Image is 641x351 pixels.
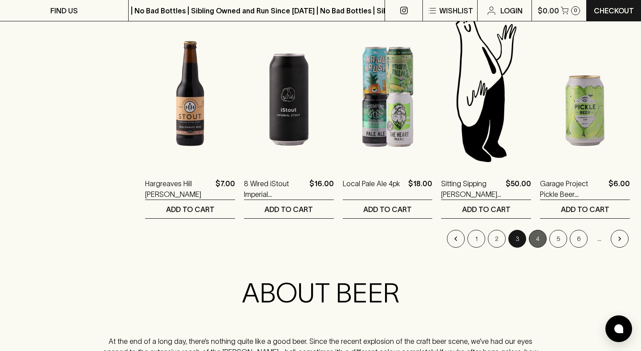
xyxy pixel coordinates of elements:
h2: ABOUT BEER [96,277,545,309]
p: $6.00 [609,178,630,200]
img: Hargreaves Hill Stout [145,9,235,165]
button: Go to page 2 [488,230,506,248]
p: $16.00 [309,178,334,200]
p: Checkout [594,5,634,16]
button: ADD TO CART [540,200,630,218]
button: ADD TO CART [441,200,531,218]
img: Blackhearts & Sparrows Man [441,9,531,165]
p: ADD TO CART [166,204,215,215]
p: $50.00 [506,178,531,200]
p: $0.00 [538,5,559,16]
a: 8 Wired iStout Imperial [PERSON_NAME] [244,178,306,200]
nav: pagination navigation [145,230,630,248]
button: ADD TO CART [145,200,235,218]
button: Go to page 5 [549,230,567,248]
button: Go to previous page [447,230,465,248]
img: Garage Project Pickle Beer Cucumber Dill Pickle Sour [540,9,630,165]
p: Login [500,5,523,16]
a: Local Pale Ale 4pk [343,178,400,200]
p: FIND US [50,5,78,16]
p: ADD TO CART [363,204,412,215]
div: … [590,230,608,248]
p: ADD TO CART [462,204,511,215]
button: Go to page 4 [529,230,547,248]
button: ADD TO CART [343,200,433,218]
button: page 3 [508,230,526,248]
button: Go to next page [611,230,629,248]
a: Garage Project Pickle Beer Cucumber [PERSON_NAME] Pickle Sour [540,178,605,200]
img: 8 Wired iStout Imperial Stout [244,9,334,165]
button: Go to page 6 [570,230,588,248]
p: ADD TO CART [264,204,313,215]
button: Go to page 1 [467,230,485,248]
img: bubble-icon [614,324,623,333]
img: Local Pale Ale 4pk [343,9,433,165]
p: 0 [574,8,577,13]
a: Sitting Sipping [PERSON_NAME] 12pk [441,178,502,200]
p: $7.00 [215,178,235,200]
p: $18.00 [408,178,432,200]
a: Hargreaves Hill [PERSON_NAME] [145,178,212,200]
p: ADD TO CART [561,204,609,215]
button: ADD TO CART [244,200,334,218]
p: Wishlist [439,5,473,16]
